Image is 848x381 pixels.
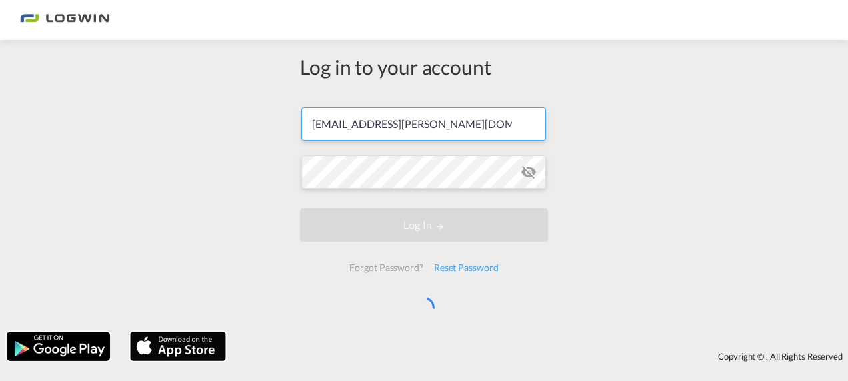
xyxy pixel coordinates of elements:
[521,164,537,180] md-icon: icon-eye-off
[5,330,111,362] img: google.png
[129,330,227,362] img: apple.png
[300,208,548,242] button: LOGIN
[344,256,428,280] div: Forgot Password?
[429,256,504,280] div: Reset Password
[301,107,546,141] input: Enter email/phone number
[300,53,548,81] div: Log in to your account
[233,345,848,368] div: Copyright © . All Rights Reserved
[20,5,110,35] img: bc73a0e0d8c111efacd525e4c8ad7d32.png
